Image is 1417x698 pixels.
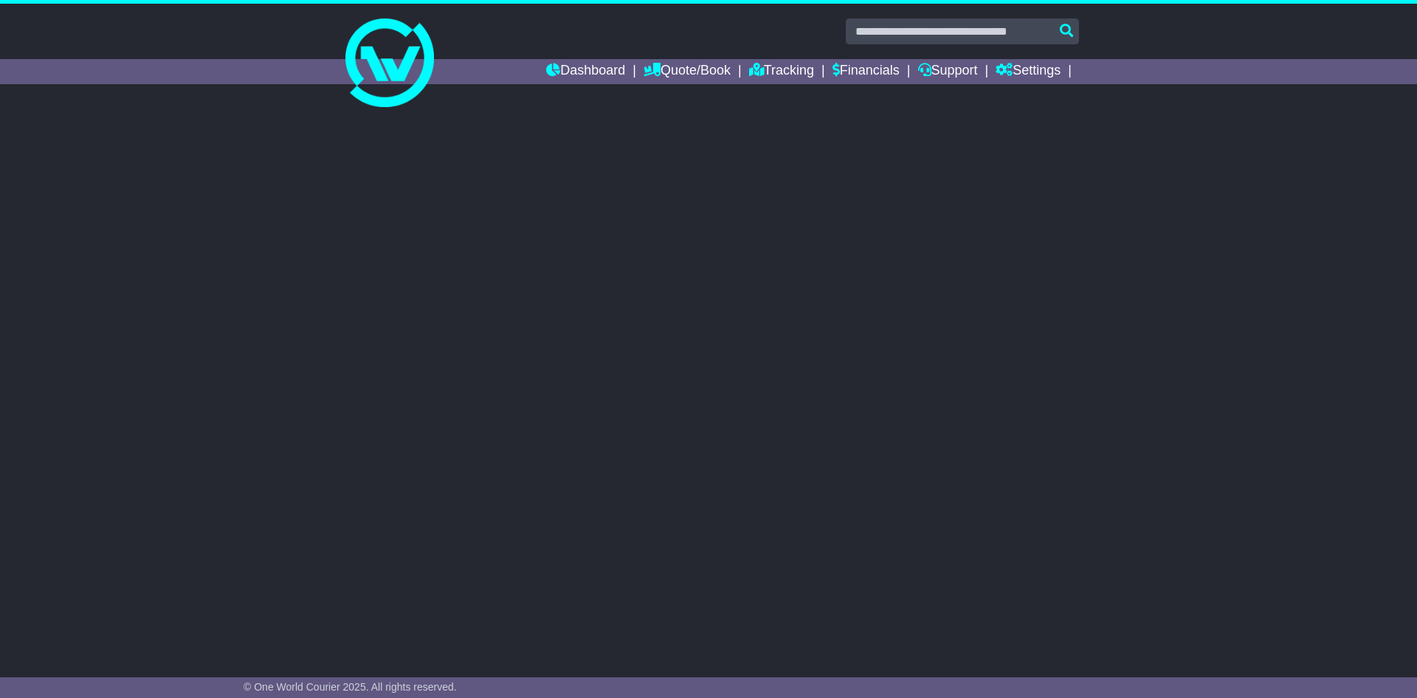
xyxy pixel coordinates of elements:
[749,59,814,84] a: Tracking
[644,59,731,84] a: Quote/Book
[832,59,900,84] a: Financials
[244,681,457,693] span: © One World Courier 2025. All rights reserved.
[918,59,978,84] a: Support
[996,59,1061,84] a: Settings
[546,59,625,84] a: Dashboard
